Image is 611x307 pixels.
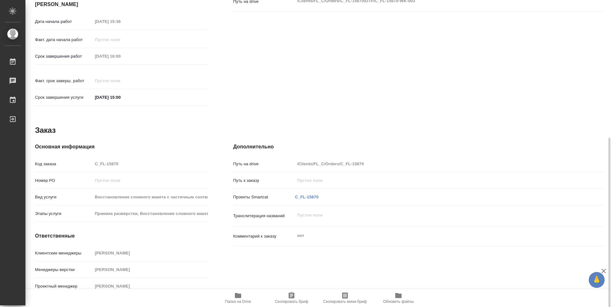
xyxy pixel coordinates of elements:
[93,35,148,44] input: Пустое поле
[35,267,93,273] p: Менеджеры верстки
[93,176,208,185] input: Пустое поле
[589,272,605,288] button: 🙏
[275,299,308,304] span: Скопировать бриф
[295,176,573,185] input: Пустое поле
[35,18,93,25] p: Дата начала работ
[372,289,425,307] button: Обновить файлы
[35,78,93,84] p: Факт. срок заверш. работ
[93,52,148,61] input: Пустое поле
[295,230,573,241] textarea: нот
[35,211,93,217] p: Этапы услуги
[233,233,295,239] p: Комментарий к заказу
[265,289,318,307] button: Скопировать бриф
[93,17,148,26] input: Пустое поле
[35,161,93,167] p: Код заказа
[93,265,208,274] input: Пустое поле
[35,94,93,101] p: Срок завершения услуги
[383,299,414,304] span: Обновить файлы
[93,76,148,85] input: Пустое поле
[35,177,93,184] p: Номер РО
[93,93,148,102] input: ✎ Введи что-нибудь
[35,1,208,8] h4: [PERSON_NAME]
[323,299,367,304] span: Скопировать мини-бриф
[93,209,208,218] input: Пустое поле
[233,194,295,200] p: Проекты Smartcat
[225,299,251,304] span: Папка на Drive
[233,161,295,167] p: Путь на drive
[35,53,93,60] p: Срок завершения работ
[318,289,372,307] button: Скопировать мини-бриф
[35,250,93,256] p: Клиентские менеджеры
[93,248,208,258] input: Пустое поле
[35,194,93,200] p: Вид услуги
[35,125,56,135] h2: Заказ
[35,283,93,289] p: Проектный менеджер
[211,289,265,307] button: Папка на Drive
[93,282,208,291] input: Пустое поле
[295,195,319,199] a: C_FL-15870
[35,37,93,43] p: Факт. дата начала работ
[233,177,295,184] p: Путь к заказу
[591,273,602,287] span: 🙏
[295,159,573,168] input: Пустое поле
[233,213,295,219] p: Транслитерация названий
[35,232,208,240] h4: Ответственные
[93,159,208,168] input: Пустое поле
[35,143,208,151] h4: Основная информация
[93,192,208,202] input: Пустое поле
[233,143,604,151] h4: Дополнительно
